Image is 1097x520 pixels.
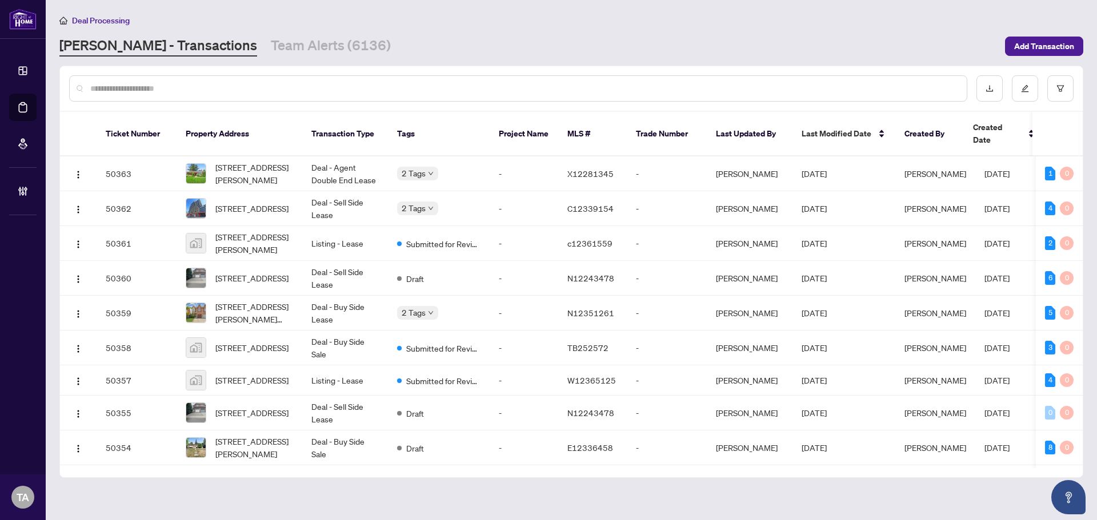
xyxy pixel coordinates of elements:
td: [PERSON_NAME] [707,365,792,396]
span: 2 Tags [402,167,426,180]
td: - [627,296,707,330]
td: - [490,396,558,430]
span: [PERSON_NAME] [904,408,966,418]
img: Logo [74,205,83,214]
span: [PERSON_NAME] [904,203,966,213]
span: TB252572 [567,342,608,353]
img: Logo [74,344,83,353]
div: 0 [1045,406,1055,420]
th: Created Date [964,112,1044,156]
div: 0 [1060,236,1074,250]
span: [DATE] [802,203,827,213]
img: Logo [74,170,83,179]
td: 50360 [97,261,177,296]
th: Tags [388,112,490,156]
div: 2 [1045,236,1055,250]
button: Logo [69,304,87,322]
td: - [490,191,558,226]
div: 8 [1045,441,1055,454]
img: thumbnail-img [186,303,206,323]
button: Logo [69,371,87,389]
td: Deal - Buy Side Sale [302,430,388,465]
img: logo [9,9,37,30]
img: thumbnail-img [186,233,206,253]
span: Add Transaction [1014,37,1074,55]
td: Deal - Buy Side Sale [302,330,388,365]
td: 50362 [97,191,177,226]
td: Listing - Lease [302,365,388,396]
span: [DATE] [984,238,1010,248]
span: down [428,171,434,176]
a: Team Alerts (6136) [271,36,391,57]
img: Logo [74,240,83,249]
button: Open asap [1051,480,1086,514]
span: [PERSON_NAME] [904,342,966,353]
th: Ticket Number [97,112,177,156]
span: Submitted for Review [406,342,481,354]
button: edit [1012,75,1038,102]
span: [DATE] [984,168,1010,179]
span: [DATE] [802,342,827,353]
td: - [490,296,558,330]
th: Project Name [490,112,558,156]
span: Deal Processing [72,15,130,26]
td: 50354 [97,430,177,465]
span: [STREET_ADDRESS] [215,202,289,215]
td: - [490,261,558,296]
td: - [490,365,558,396]
span: [DATE] [984,442,1010,453]
span: [STREET_ADDRESS] [215,272,289,284]
span: N12243478 [567,273,614,283]
div: 6 [1045,271,1055,285]
th: MLS # [558,112,627,156]
td: - [627,330,707,365]
img: Logo [74,309,83,319]
img: thumbnail-img [186,403,206,422]
span: c12361559 [567,238,612,248]
td: Deal - Buy Side Lease [302,296,388,330]
td: [PERSON_NAME] [707,191,792,226]
span: [PERSON_NAME] [904,168,966,179]
button: Logo [69,438,87,457]
div: 0 [1060,406,1074,420]
td: - [627,430,707,465]
div: 5 [1045,306,1055,320]
span: [PERSON_NAME] [904,375,966,385]
span: [STREET_ADDRESS][PERSON_NAME] [215,231,293,256]
span: [PERSON_NAME] [904,238,966,248]
td: - [627,365,707,396]
span: [DATE] [984,308,1010,318]
div: 0 [1060,167,1074,180]
button: Logo [69,338,87,357]
span: C12339154 [567,203,614,213]
span: [DATE] [984,342,1010,353]
td: - [490,156,558,191]
span: [STREET_ADDRESS][PERSON_NAME] [215,435,293,460]
span: TA [17,489,29,505]
span: [DATE] [984,375,1010,385]
span: down [428,310,434,316]
span: N12243478 [567,408,614,418]
td: Listing - Lease [302,226,388,261]
span: X12281345 [567,168,614,179]
div: 4 [1045,373,1055,387]
th: Last Updated By [707,112,792,156]
td: Deal - Sell Side Lease [302,396,388,430]
img: Logo [74,377,83,386]
span: [STREET_ADDRESS][PERSON_NAME][PERSON_NAME] [215,300,293,325]
span: [DATE] [984,408,1010,418]
span: down [428,205,434,211]
td: - [627,396,707,430]
span: edit [1021,84,1029,92]
td: [PERSON_NAME] [707,296,792,330]
span: Submitted for Review [406,374,481,387]
button: Add Transaction [1005,37,1083,56]
td: - [490,430,558,465]
span: 2 Tags [402,306,426,319]
span: Draft [406,272,424,285]
span: W12365125 [567,375,616,385]
td: Deal - Sell Side Lease [302,261,388,296]
div: 0 [1060,341,1074,354]
th: Trade Number [627,112,707,156]
div: 0 [1060,441,1074,454]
